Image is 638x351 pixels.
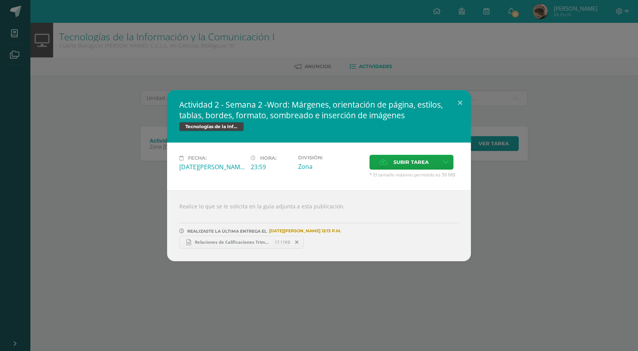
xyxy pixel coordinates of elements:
[187,229,267,234] span: REALIZASTE LA ÚLTIMA ENTREGA EL
[393,155,429,169] span: Subir tarea
[298,155,363,160] label: División:
[167,190,471,261] div: Realice lo que se le solicita en la guía adjunta a esta publicación.
[179,236,304,249] a: Relaciones de Calificaciones Trimestrales.docx 17.11KB
[179,163,245,171] div: [DATE][PERSON_NAME]
[260,155,276,161] span: Hora:
[188,155,207,161] span: Fecha:
[449,90,471,116] button: Close (Esc)
[291,238,303,246] span: Remover entrega
[275,239,290,245] span: 17.11KB
[179,99,459,121] h2: Actividad 2 - Semana 2 -Word: Márgenes, orientación de página, estilos, tablas, bordes, formato, ...
[298,162,363,171] div: Zona
[251,163,292,171] div: 23:59
[179,122,244,131] span: Tecnologías de la Información y la Comunicación I
[370,172,459,178] span: * El tamaño máximo permitido es 50 MB
[191,239,275,245] span: Relaciones de Calificaciones Trimestrales.docx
